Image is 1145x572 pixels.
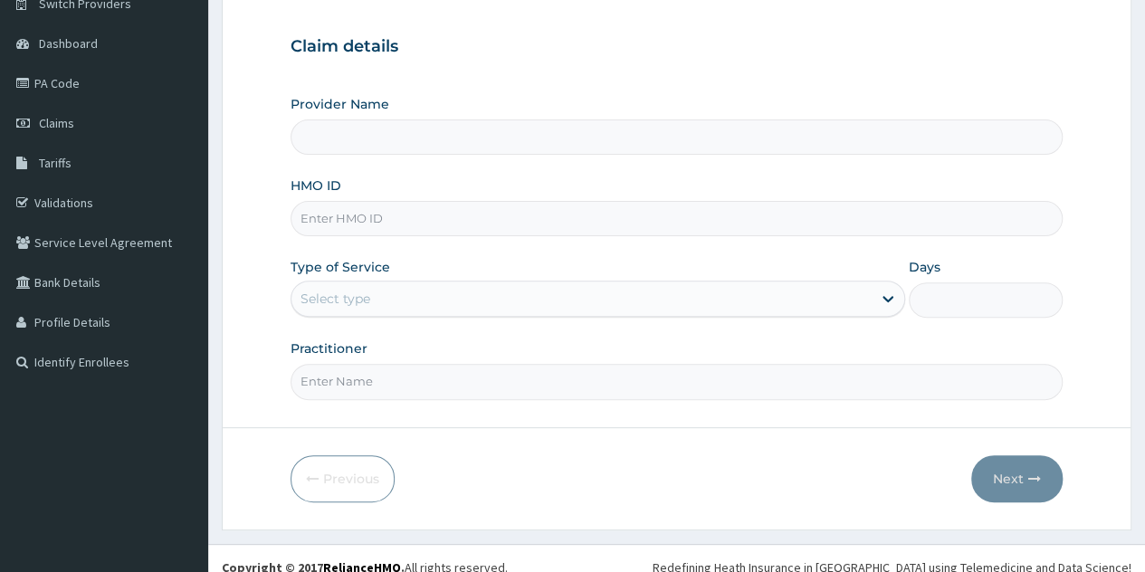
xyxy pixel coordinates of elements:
span: Claims [39,115,74,131]
label: HMO ID [291,176,341,195]
label: Type of Service [291,258,390,276]
label: Days [909,258,940,276]
span: Dashboard [39,35,98,52]
span: Tariffs [39,155,72,171]
input: Enter Name [291,364,1063,399]
input: Enter HMO ID [291,201,1063,236]
label: Practitioner [291,339,367,357]
h3: Claim details [291,37,1063,57]
button: Next [971,455,1063,502]
div: Select type [301,290,370,308]
label: Provider Name [291,95,389,113]
button: Previous [291,455,395,502]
